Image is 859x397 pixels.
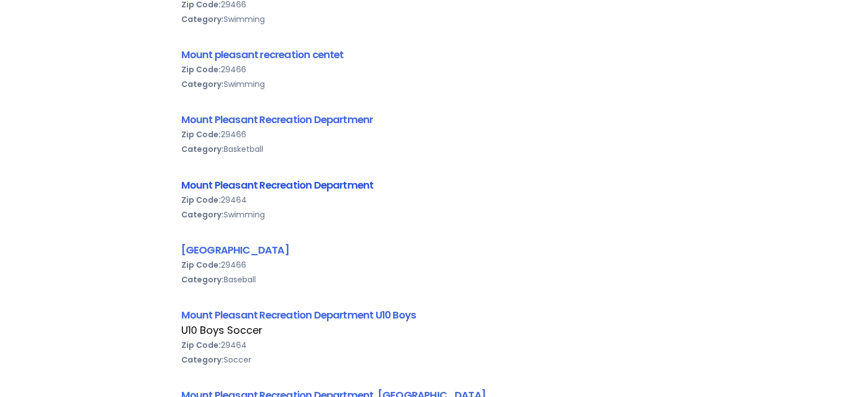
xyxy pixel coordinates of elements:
b: Category: [181,354,224,365]
div: U10 Boys Soccer [181,323,678,338]
a: [GEOGRAPHIC_DATA] [181,243,289,257]
div: Mount Pleasant Recreation Department U10 Boys [181,307,678,322]
a: Mount Pleasant Recreation Department [181,178,374,192]
div: 29464 [181,193,678,207]
a: Mount Pleasant Recreation Department U10 Boys [181,308,416,322]
div: [GEOGRAPHIC_DATA] [181,242,678,258]
b: Category: [181,78,224,90]
b: Category: [181,274,224,285]
b: Zip Code: [181,129,221,140]
div: Swimming [181,207,678,222]
a: Mount Pleasant Recreation Departmenr [181,112,373,126]
div: Swimming [181,77,678,91]
b: Category: [181,143,224,155]
b: Zip Code: [181,259,221,271]
b: Category: [181,14,224,25]
b: Zip Code: [181,339,221,351]
div: 29466 [181,258,678,272]
div: Mount pleasant recreation centet [181,47,678,62]
b: Zip Code: [181,194,221,206]
div: Soccer [181,352,678,367]
div: Basketball [181,142,678,156]
div: 29466 [181,127,678,142]
div: Mount Pleasant Recreation Department [181,177,678,193]
div: Swimming [181,12,678,27]
div: 29466 [181,62,678,77]
div: 29464 [181,338,678,352]
div: Mount Pleasant Recreation Departmenr [181,112,678,127]
a: Mount pleasant recreation centet [181,47,344,62]
div: Baseball [181,272,678,287]
b: Zip Code: [181,64,221,75]
b: Category: [181,209,224,220]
